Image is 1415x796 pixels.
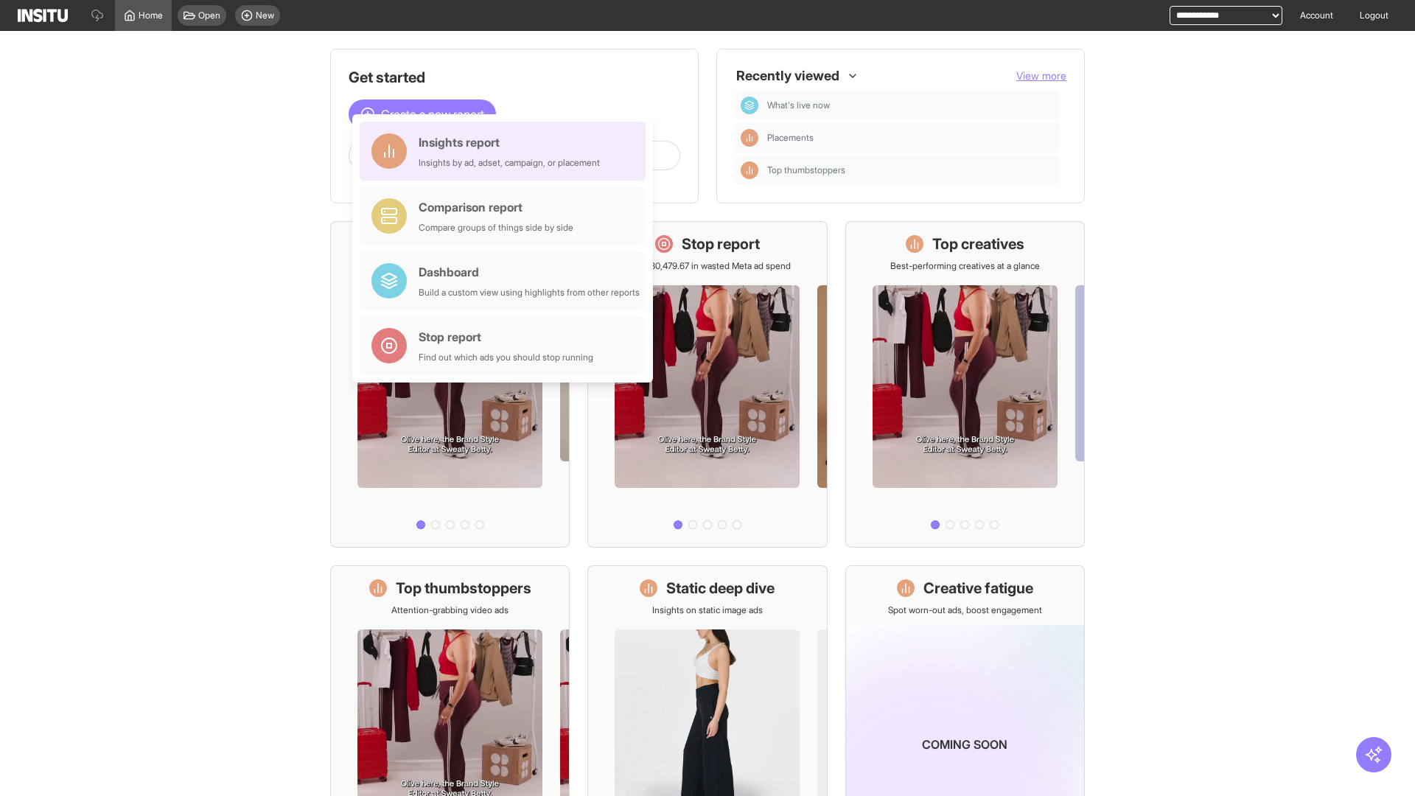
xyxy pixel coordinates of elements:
[1016,69,1066,82] span: View more
[767,164,1055,176] span: Top thumbstoppers
[256,10,274,21] span: New
[349,67,680,88] h1: Get started
[741,129,758,147] div: Insights
[682,234,760,254] h1: Stop report
[381,105,484,123] span: Create a new report
[767,99,1055,111] span: What's live now
[18,9,68,22] img: Logo
[652,604,763,616] p: Insights on static image ads
[666,578,775,598] h1: Static deep dive
[139,10,163,21] span: Home
[419,352,593,363] div: Find out which ads you should stop running
[419,263,640,281] div: Dashboard
[741,161,758,179] div: Insights
[391,604,509,616] p: Attention-grabbing video ads
[767,99,830,111] span: What's live now
[890,260,1040,272] p: Best-performing creatives at a glance
[1016,69,1066,83] button: View more
[845,221,1085,548] a: Top creativesBest-performing creatives at a glance
[419,287,640,298] div: Build a custom view using highlights from other reports
[330,221,570,548] a: What's live nowSee all active ads instantly
[587,221,827,548] a: Stop reportSave £30,479.67 in wasted Meta ad spend
[198,10,220,21] span: Open
[396,578,531,598] h1: Top thumbstoppers
[419,133,600,151] div: Insights report
[349,99,496,129] button: Create a new report
[741,97,758,114] div: Dashboard
[767,164,845,176] span: Top thumbstoppers
[932,234,1024,254] h1: Top creatives
[419,198,573,216] div: Comparison report
[419,328,593,346] div: Stop report
[419,222,573,234] div: Compare groups of things side by side
[419,157,600,169] div: Insights by ad, adset, campaign, or placement
[623,260,791,272] p: Save £30,479.67 in wasted Meta ad spend
[767,132,814,144] span: Placements
[767,132,1055,144] span: Placements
